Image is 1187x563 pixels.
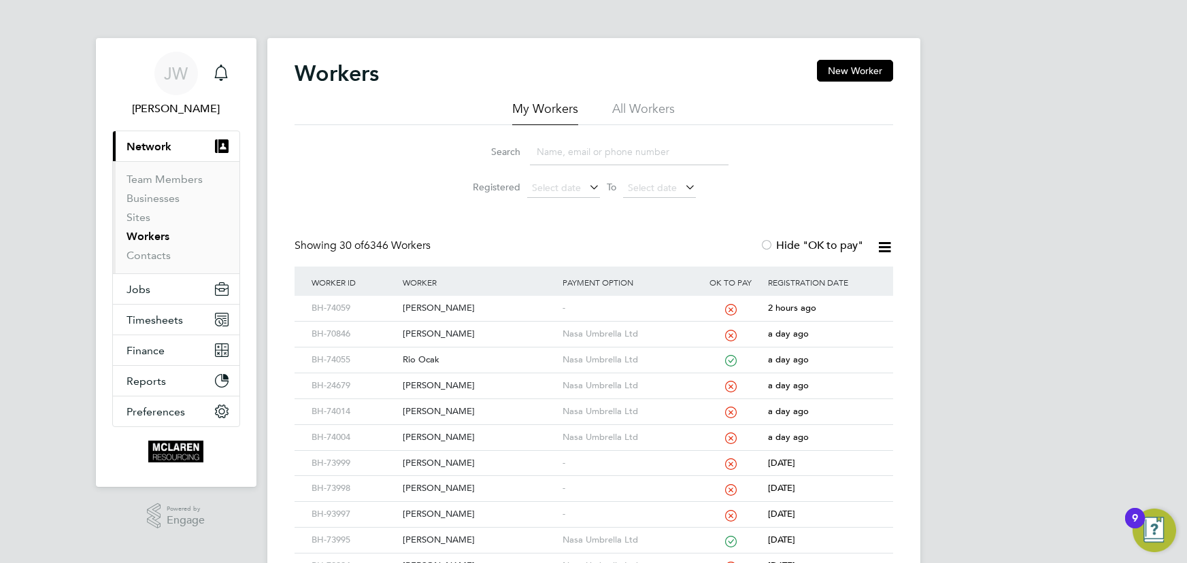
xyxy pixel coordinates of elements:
[628,182,677,194] span: Select date
[308,373,399,398] div: BH-24679
[113,131,239,161] button: Network
[167,503,205,515] span: Powered by
[127,140,171,153] span: Network
[127,344,165,357] span: Finance
[164,65,188,82] span: JW
[399,399,559,424] div: [PERSON_NAME]
[559,267,697,298] div: Payment Option
[768,508,795,519] span: [DATE]
[559,347,697,373] div: Nasa Umbrella Ltd
[559,399,697,424] div: Nasa Umbrella Ltd
[113,396,239,426] button: Preferences
[459,181,520,193] label: Registered
[768,328,809,339] span: a day ago
[308,347,880,358] a: BH-74055Rio OcakNasa Umbrella Ltda day ago
[768,379,809,391] span: a day ago
[760,239,863,252] label: Hide "OK to pay"
[339,239,431,252] span: 6346 Workers
[768,457,795,468] span: [DATE]
[399,502,559,527] div: [PERSON_NAME]
[399,528,559,553] div: [PERSON_NAME]
[112,441,240,462] a: Go to home page
[127,313,183,326] span: Timesheets
[113,161,239,273] div: Network
[768,534,795,545] span: [DATE]
[148,441,203,462] img: mclaren-logo-retina.png
[308,527,880,539] a: BH-73995[PERSON_NAME]Nasa Umbrella Ltd[DATE]
[147,503,205,529] a: Powered byEngage
[399,347,559,373] div: Rio Ocak
[308,502,399,527] div: BH-93997
[96,38,256,487] nav: Main navigation
[817,60,893,82] button: New Worker
[768,405,809,417] span: a day ago
[459,146,520,158] label: Search
[308,450,880,462] a: BH-73999[PERSON_NAME]-[DATE]
[559,425,697,450] div: Nasa Umbrella Ltd
[765,267,879,298] div: Registration Date
[308,322,399,347] div: BH-70846
[113,335,239,365] button: Finance
[127,211,150,224] a: Sites
[339,239,364,252] span: 30 of
[603,178,620,196] span: To
[113,274,239,304] button: Jobs
[127,173,203,186] a: Team Members
[559,528,697,553] div: Nasa Umbrella Ltd
[295,60,379,87] h2: Workers
[167,515,205,526] span: Engage
[1133,509,1176,552] button: Open Resource Center, 9 new notifications
[308,425,399,450] div: BH-74004
[559,322,697,347] div: Nasa Umbrella Ltd
[113,305,239,335] button: Timesheets
[127,249,171,262] a: Contacts
[112,101,240,117] span: Jane Weitzman
[113,366,239,396] button: Reports
[308,347,399,373] div: BH-74055
[308,399,399,424] div: BH-74014
[399,373,559,398] div: [PERSON_NAME]
[295,239,433,253] div: Showing
[127,405,185,418] span: Preferences
[308,476,399,501] div: BH-73998
[559,451,697,476] div: -
[768,302,816,313] span: 2 hours ago
[308,451,399,476] div: BH-73999
[768,431,809,443] span: a day ago
[308,424,880,436] a: BH-74004[PERSON_NAME]Nasa Umbrella Ltda day ago
[612,101,675,125] li: All Workers
[697,267,765,298] div: OK to pay
[308,295,880,307] a: BH-74059[PERSON_NAME]-2 hours ago
[308,267,399,298] div: Worker ID
[308,296,399,321] div: BH-74059
[559,373,697,398] div: Nasa Umbrella Ltd
[559,296,697,321] div: -
[559,476,697,501] div: -
[127,375,166,388] span: Reports
[127,192,180,205] a: Businesses
[308,321,880,332] a: BH-70846[PERSON_NAME]Nasa Umbrella Ltda day ago
[399,267,559,298] div: Worker
[399,296,559,321] div: [PERSON_NAME]
[559,502,697,527] div: -
[1132,518,1138,536] div: 9
[127,230,169,243] a: Workers
[399,322,559,347] div: [PERSON_NAME]
[308,528,399,553] div: BH-73995
[308,398,880,410] a: BH-74014[PERSON_NAME]Nasa Umbrella Ltda day ago
[127,283,150,296] span: Jobs
[308,373,880,384] a: BH-24679[PERSON_NAME]Nasa Umbrella Ltda day ago
[399,476,559,501] div: [PERSON_NAME]
[512,101,578,125] li: My Workers
[768,482,795,494] span: [DATE]
[532,182,581,194] span: Select date
[768,354,809,365] span: a day ago
[308,475,880,487] a: BH-73998[PERSON_NAME]-[DATE]
[530,139,729,165] input: Name, email or phone number
[308,501,880,513] a: BH-93997[PERSON_NAME]-[DATE]
[399,451,559,476] div: [PERSON_NAME]
[112,52,240,117] a: JW[PERSON_NAME]
[399,425,559,450] div: [PERSON_NAME]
